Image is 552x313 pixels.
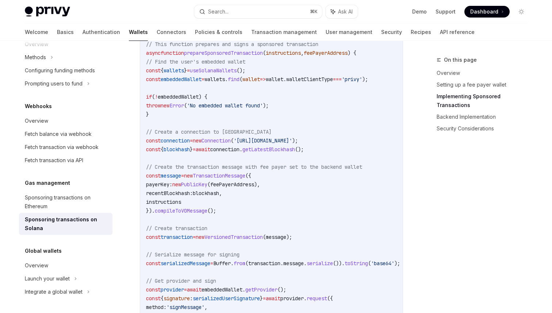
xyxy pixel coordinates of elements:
span: // Create transaction [146,225,207,232]
span: Buffer [213,260,231,267]
span: await [187,286,202,293]
span: serializedUserSignature [193,295,260,302]
span: serialize [307,260,333,267]
span: const [146,234,161,240]
a: Sponsoring transactions on Solana [19,213,112,235]
span: : [190,295,193,302]
span: feePayerAddress [210,181,254,188]
span: // Get provider and sign [146,278,216,284]
span: find [228,76,239,83]
span: payerKey: [146,181,172,188]
span: instructions [146,199,181,205]
a: Recipes [411,23,431,41]
a: Backend Implementation [437,111,533,123]
a: Demo [412,8,427,15]
span: embeddedWallet [161,76,202,83]
span: // Create the transaction message with fee payer set to the backend wallet [146,164,362,170]
span: ⌘ K [310,9,318,15]
span: connection [210,146,239,153]
span: = [181,172,184,179]
span: recentBlockhash: [146,190,193,196]
div: Methods [25,53,46,62]
span: = [263,295,266,302]
span: ); [394,260,400,267]
a: Implementing Sponsored Transactions [437,91,533,111]
div: Overview [25,117,48,125]
span: transaction [161,234,193,240]
span: method: [146,304,166,310]
a: Sponsoring transactions on Ethereum [19,191,112,213]
div: Search... [208,7,229,16]
div: Launch your wallet [25,274,70,283]
a: Setting up a fee payer wallet [437,79,533,91]
span: useSolanaWallets [190,67,237,74]
span: signature [164,295,190,302]
div: Configuring funding methods [25,66,95,75]
span: } [184,67,187,74]
a: Connectors [157,23,186,41]
a: Fetch balance via webhook [19,127,112,141]
span: { [161,295,164,302]
div: Fetch balance via webhook [25,130,92,138]
span: throw [146,102,161,109]
button: Ask AI [326,5,358,18]
a: User management [326,23,372,41]
span: const [146,137,161,144]
a: Security Considerations [437,123,533,134]
h5: Gas management [25,179,70,187]
button: Toggle dark mode [515,6,527,18]
span: compileToV0Message [155,207,207,214]
span: = [184,286,187,293]
span: embeddedWallet [158,93,199,100]
span: (); [295,146,304,153]
span: getProvider [245,286,277,293]
span: 'No embedded wallet found' [187,102,263,109]
span: ) { [348,50,356,56]
span: (); [207,207,216,214]
div: Sponsoring transactions on Ethereum [25,193,108,211]
span: On this page [444,56,477,64]
a: Configuring funding methods [19,64,112,77]
span: serializedMessage [161,260,210,267]
a: Fetch transaction via API [19,154,112,167]
span: = [202,76,204,83]
span: . [283,76,286,83]
span: ); [362,76,368,83]
span: new [184,172,193,179]
a: Dashboard [464,6,510,18]
a: Transaction management [251,23,317,41]
span: (); [237,67,245,74]
span: ( [152,93,155,100]
span: , [301,50,304,56]
span: === [333,76,342,83]
span: . [304,260,307,267]
span: ()). [333,260,345,267]
span: const [146,172,161,179]
span: = [210,260,213,267]
a: Security [381,23,402,41]
h5: Webhooks [25,102,52,111]
span: 'signMessage' [166,304,204,310]
a: Overview [19,114,112,127]
span: ( [184,102,187,109]
span: await [196,146,210,153]
span: connection [161,137,190,144]
a: Policies & controls [195,23,242,41]
span: provider [280,295,304,302]
span: = [187,67,190,74]
span: ); [286,234,292,240]
span: . [242,286,245,293]
span: ); [263,102,269,109]
span: embeddedWallet [202,286,242,293]
span: . [231,260,234,267]
span: Ask AI [338,8,353,15]
span: ( [207,181,210,188]
span: function [161,50,184,56]
a: Support [436,8,456,15]
div: Fetch transaction via API [25,156,83,165]
span: ( [263,234,266,240]
span: const [146,76,161,83]
span: ( [245,260,248,267]
span: . [225,76,228,83]
span: = [193,146,196,153]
